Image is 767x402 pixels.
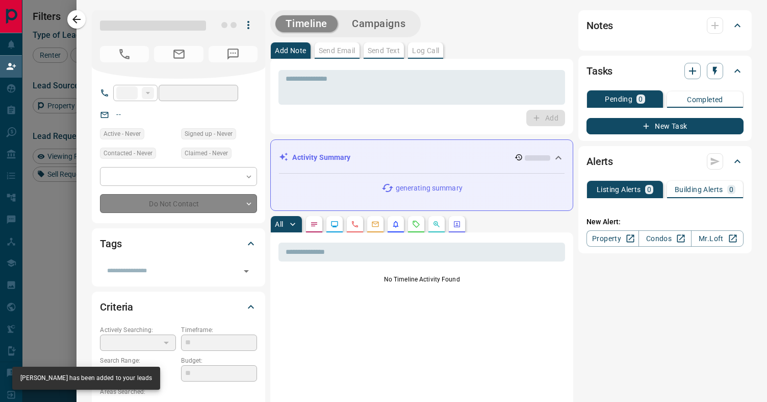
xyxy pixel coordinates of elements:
p: -- - -- [100,365,176,382]
div: Tasks [586,59,744,83]
button: Open [239,264,253,278]
div: Activity Summary [279,148,565,167]
a: Mr.Loft [691,230,744,247]
button: Timeline [275,15,338,32]
span: Active - Never [104,129,141,139]
span: Signed up - Never [185,129,233,139]
span: No Email [154,46,203,62]
p: Add Note [275,47,306,54]
p: No Timeline Activity Found [278,275,565,284]
h2: Alerts [586,153,613,170]
p: Building Alerts [675,186,723,193]
span: Claimed - Never [185,148,228,158]
p: generating summary [396,183,463,194]
h2: Criteria [100,299,133,315]
h2: Tasks [586,63,612,79]
p: Pending [605,96,632,103]
svg: Notes [310,220,318,228]
p: Actively Searching: [100,325,176,335]
h2: Notes [586,17,613,34]
svg: Agent Actions [453,220,461,228]
span: No Number [209,46,258,62]
svg: Lead Browsing Activity [330,220,339,228]
svg: Emails [371,220,379,228]
p: Timeframe: [181,325,257,335]
a: -- [116,110,120,119]
p: Completed [687,96,723,103]
p: All [275,221,283,228]
span: No Number [100,46,149,62]
a: Property [586,230,639,247]
p: Activity Summary [292,152,350,163]
p: Search Range: [100,356,176,365]
p: 0 [729,186,733,193]
p: 0 [638,96,643,103]
button: Campaigns [342,15,416,32]
svg: Calls [351,220,359,228]
svg: Opportunities [432,220,441,228]
p: Budget: [181,356,257,365]
div: Alerts [586,149,744,174]
p: New Alert: [586,217,744,227]
div: [PERSON_NAME] has been added to your leads [20,370,152,387]
div: Tags [100,231,257,256]
h2: Tags [100,235,121,252]
svg: Listing Alerts [392,220,400,228]
p: Listing Alerts [597,186,641,193]
p: Areas Searched: [100,387,257,396]
svg: Requests [412,220,420,228]
div: Notes [586,13,744,38]
div: Criteria [100,295,257,319]
span: Contacted - Never [104,148,152,158]
a: Condos [638,230,691,247]
button: New Task [586,118,744,134]
p: 0 [647,186,651,193]
div: Do Not Contact [100,194,257,213]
